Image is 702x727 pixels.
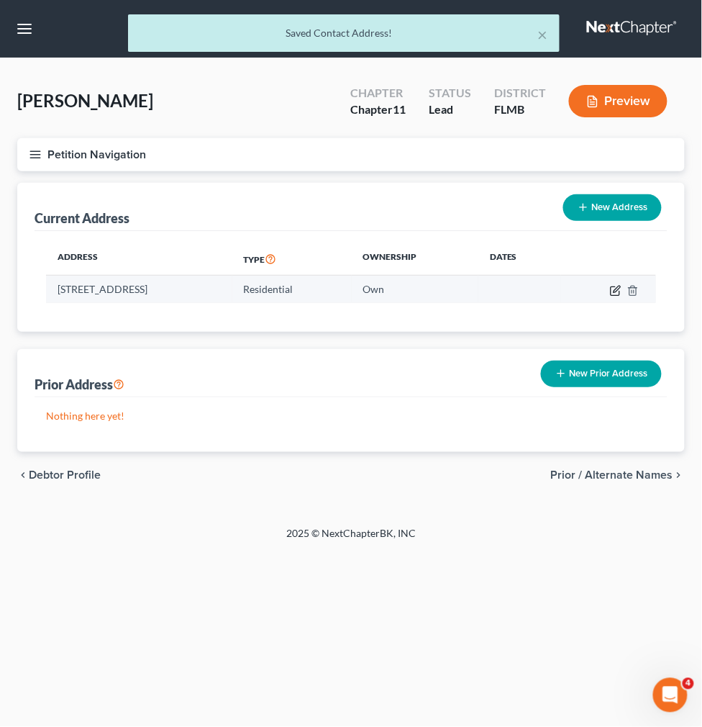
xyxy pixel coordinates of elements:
[541,361,662,387] button: New Prior Address
[551,469,685,481] button: Prior / Alternate Names chevron_right
[551,469,673,481] span: Prior / Alternate Names
[563,194,662,221] button: New Address
[46,409,656,423] p: Nothing here yet!
[232,276,352,303] td: Residential
[17,469,101,481] button: chevron_left Debtor Profile
[17,90,153,111] span: [PERSON_NAME]
[494,85,546,101] div: District
[232,243,352,276] th: Type
[35,376,124,393] div: Prior Address
[35,209,129,227] div: Current Address
[140,26,548,40] div: Saved Contact Address!
[673,469,685,481] i: chevron_right
[352,243,478,276] th: Ownership
[653,678,688,713] iframe: Intercom live chat
[17,469,29,481] i: chevron_left
[494,101,546,118] div: FLMB
[350,85,406,101] div: Chapter
[478,243,561,276] th: Dates
[352,276,478,303] td: Own
[17,138,685,171] button: Petition Navigation
[683,678,694,690] span: 4
[429,85,471,101] div: Status
[429,101,471,118] div: Lead
[393,102,406,116] span: 11
[46,243,232,276] th: Address
[538,26,548,43] button: ×
[569,85,667,117] button: Preview
[92,527,610,553] div: 2025 © NextChapterBK, INC
[350,101,406,118] div: Chapter
[29,469,101,481] span: Debtor Profile
[46,276,232,303] td: [STREET_ADDRESS]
